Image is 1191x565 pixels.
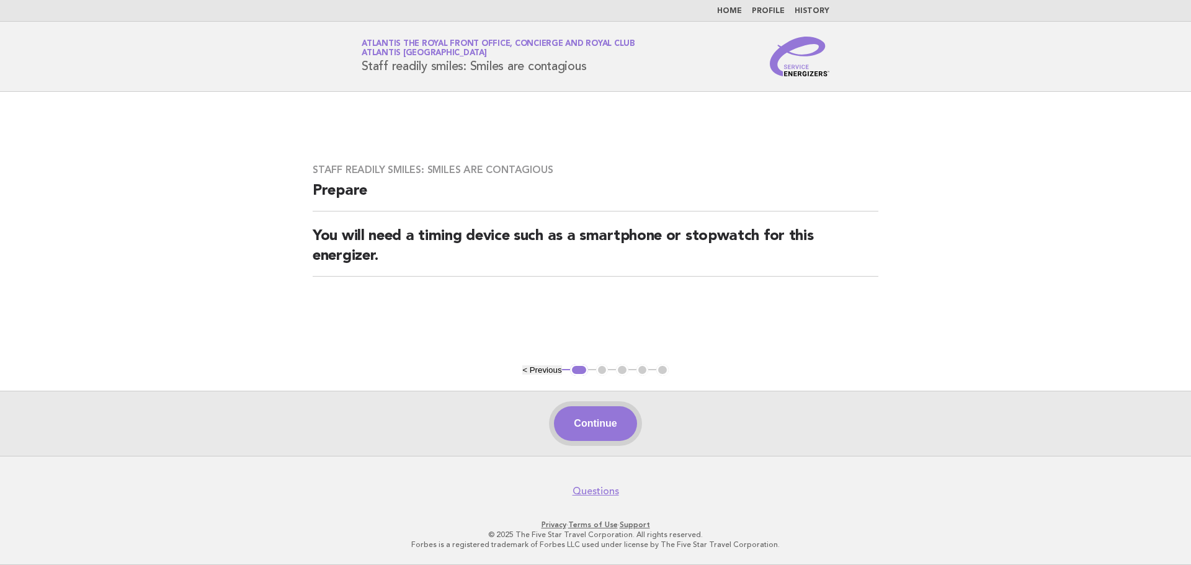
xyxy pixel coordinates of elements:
[362,50,487,58] span: Atlantis [GEOGRAPHIC_DATA]
[554,406,636,441] button: Continue
[313,164,878,176] h3: Staff readily smiles: Smiles are contagious
[313,181,878,211] h2: Prepare
[620,520,650,529] a: Support
[522,365,561,375] button: < Previous
[216,520,975,530] p: · ·
[570,364,588,376] button: 1
[795,7,829,15] a: History
[313,226,878,277] h2: You will need a timing device such as a smartphone or stopwatch for this energizer.
[362,40,635,57] a: Atlantis The Royal Front Office, Concierge and Royal ClubAtlantis [GEOGRAPHIC_DATA]
[717,7,742,15] a: Home
[542,520,566,529] a: Privacy
[216,530,975,540] p: © 2025 The Five Star Travel Corporation. All rights reserved.
[362,40,635,73] h1: Staff readily smiles: Smiles are contagious
[568,520,618,529] a: Terms of Use
[770,37,829,76] img: Service Energizers
[573,485,619,497] a: Questions
[216,540,975,549] p: Forbes is a registered trademark of Forbes LLC used under license by The Five Star Travel Corpora...
[752,7,785,15] a: Profile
